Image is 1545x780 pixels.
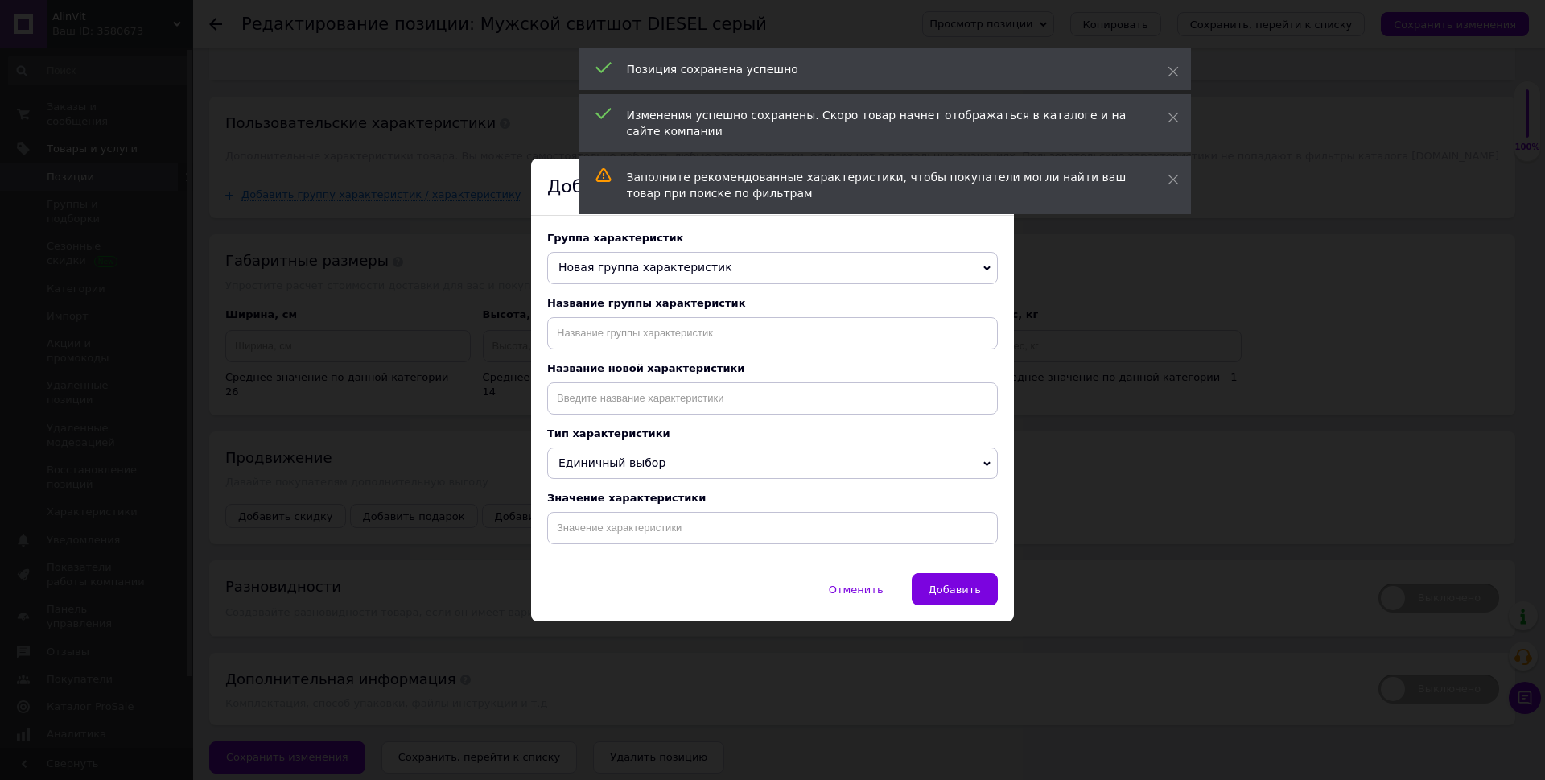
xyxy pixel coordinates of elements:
div: Значение характеристики [547,492,998,504]
span: Добавить [929,584,981,596]
span: Единичный выбор [558,456,665,469]
div: Тип характеристики [547,427,998,440]
span: Новая группа характеристик [558,261,732,274]
input: Введите название характеристики [547,382,998,415]
div: Изменения успешно сохранены. Скоро товар начнет отображаться в каталоге и на сайте компании [627,107,1127,139]
button: Отменить [812,573,900,605]
input: Значение характеристики [547,512,998,544]
strong: Повний каталог товарів 👉 [29,29,298,49]
p: Світшот-кофта DIESEL😎 Виробник: [GEOGRAPHIC_DATA] Якість: LUX🔥 Колір: Сірий Розміри: S, M, L, XL,... [16,101,1015,185]
div: Название группы характеристик [547,297,998,309]
div: Название новой характеристики [547,362,998,374]
div: Позиция сохранена успешно [627,61,1127,77]
p: 🔥 ГАРЯЧА НОВИНКА 🔥 [16,74,1015,91]
button: Добавить [912,573,998,605]
input: Название группы характеристик [547,317,998,349]
a: ТУТ [265,29,298,49]
div: Заполните рекомендованные характеристики, чтобы покупатели могли найти ваш товар при поиске по фи... [627,169,1127,201]
span: Отменить [829,584,884,596]
div: Группа характеристик [547,232,998,244]
div: Добавление новой характеристики [531,159,1014,217]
